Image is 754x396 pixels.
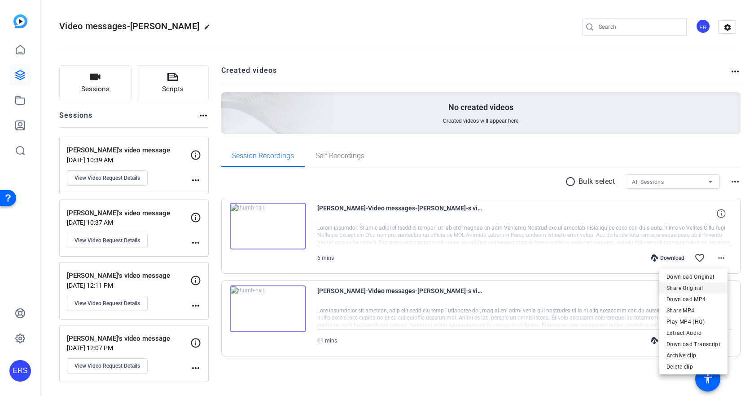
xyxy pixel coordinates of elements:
span: Play MP4 (HQ) [666,316,720,327]
span: Share Original [666,283,720,294]
span: Delete clip [666,361,720,372]
span: Download Original [666,271,720,282]
span: Download MP4 [666,294,720,305]
span: Share MP4 [666,305,720,316]
span: Extract Audio [666,328,720,338]
span: Archive clip [666,350,720,361]
span: Download Transcript [666,339,720,350]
